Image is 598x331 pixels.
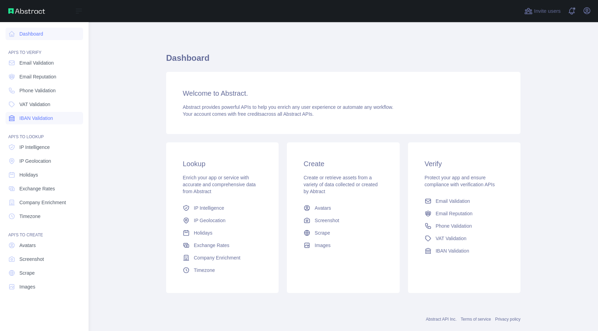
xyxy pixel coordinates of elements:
span: Scrape [19,269,35,276]
div: API'S TO VERIFY [6,41,83,55]
span: Company Enrichment [194,254,241,261]
a: IBAN Validation [422,245,507,257]
a: IP Geolocation [6,155,83,167]
a: Terms of service [461,317,491,322]
a: IP Geolocation [180,214,265,227]
span: Abstract provides powerful APIs to help you enrich any user experience or automate any workflow. [183,104,393,110]
a: Avatars [301,202,386,214]
a: Email Validation [422,195,507,207]
a: Dashboard [6,28,83,40]
a: Email Validation [6,57,83,69]
a: Abstract API Inc. [426,317,457,322]
span: IBAN Validation [19,115,53,122]
img: Abstract API [8,8,45,14]
span: Create or retrieve assets from a variety of data collected or created by Abtract [303,175,378,194]
span: Enrich your app or service with accurate and comprehensive data from Abstract [183,175,256,194]
span: Protect your app and ensure compliance with verification APIs [425,175,495,187]
span: Phone Validation [436,223,472,229]
span: IP Geolocation [194,217,226,224]
span: Avatars [19,242,36,249]
a: IP Intelligence [180,202,265,214]
a: VAT Validation [422,232,507,245]
a: Exchange Rates [180,239,265,252]
span: Avatars [315,205,331,211]
span: Holidays [194,229,212,236]
a: Images [6,281,83,293]
a: Email Reputation [6,70,83,83]
a: Email Reputation [422,207,507,220]
a: Exchange Rates [6,182,83,195]
span: IP Intelligence [194,205,224,211]
button: Invite users [523,6,562,17]
span: Invite users [534,7,561,15]
span: Holidays [19,171,38,178]
span: IBAN Validation [436,247,469,254]
a: VAT Validation [6,98,83,111]
span: VAT Validation [436,235,466,242]
span: Scrape [315,229,330,236]
span: Images [19,283,35,290]
a: IP Intelligence [6,141,83,153]
span: Exchange Rates [194,242,229,249]
a: Screenshot [6,253,83,265]
a: Privacy policy [495,317,520,322]
a: Phone Validation [422,220,507,232]
span: IP Geolocation [19,158,51,164]
span: Images [315,242,330,249]
span: Email Validation [19,59,54,66]
span: IP Intelligence [19,144,50,151]
span: Timezone [194,267,215,274]
a: IBAN Validation [6,112,83,124]
span: Timezone [19,213,40,220]
h1: Dashboard [166,53,520,69]
a: Phone Validation [6,84,83,97]
a: Avatars [6,239,83,252]
h3: Welcome to Abstract. [183,88,504,98]
span: Email Reputation [436,210,473,217]
a: Timezone [6,210,83,223]
a: Scrape [301,227,386,239]
a: Company Enrichment [6,196,83,209]
span: free credits [238,111,262,117]
span: Phone Validation [19,87,56,94]
h3: Verify [425,159,504,169]
span: Email Reputation [19,73,56,80]
span: Company Enrichment [19,199,66,206]
a: Scrape [6,267,83,279]
a: Company Enrichment [180,252,265,264]
a: Images [301,239,386,252]
a: Holidays [180,227,265,239]
span: VAT Validation [19,101,50,108]
h3: Create [303,159,383,169]
span: Exchange Rates [19,185,55,192]
span: Your account comes with across all Abstract APIs. [183,111,314,117]
span: Screenshot [315,217,339,224]
div: API'S TO CREATE [6,224,83,238]
span: Email Validation [436,198,470,205]
a: Holidays [6,169,83,181]
a: Screenshot [301,214,386,227]
span: Screenshot [19,256,44,263]
h3: Lookup [183,159,262,169]
a: Timezone [180,264,265,276]
div: API'S TO LOOKUP [6,126,83,140]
